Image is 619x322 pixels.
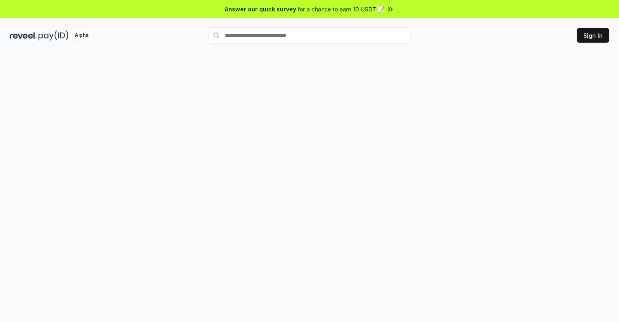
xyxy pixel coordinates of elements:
[39,30,69,41] img: pay_id
[225,5,296,13] span: Answer our quick survey
[10,30,37,41] img: reveel_dark
[577,28,609,43] button: Sign In
[70,30,93,41] div: Alpha
[298,5,385,13] span: for a chance to earn 10 USDT 📝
